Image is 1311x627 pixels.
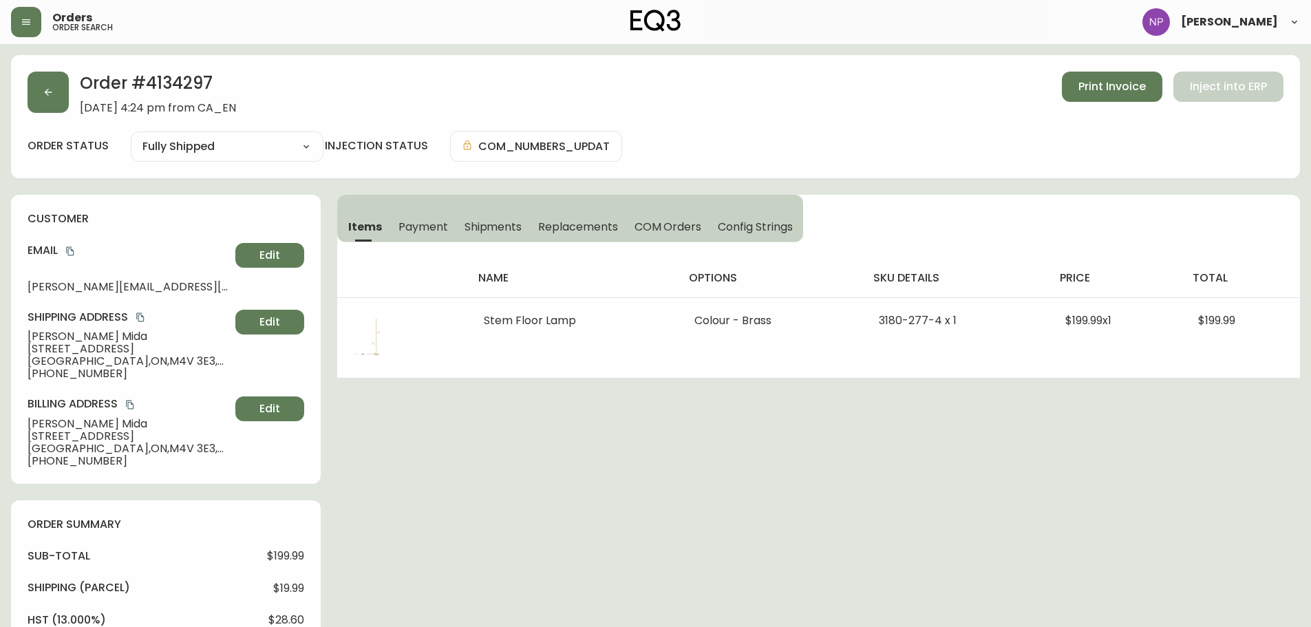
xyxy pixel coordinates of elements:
img: logo [630,10,681,32]
span: Stem Floor Lamp [484,312,576,328]
h4: name [478,270,667,286]
span: [GEOGRAPHIC_DATA] , ON , M4V 3E3 , CA [28,443,230,455]
button: Edit [235,310,304,334]
span: Payment [398,220,448,234]
h4: total [1193,270,1289,286]
span: Items [348,220,382,234]
span: [PERSON_NAME] Mida [28,330,230,343]
span: $19.99 [273,582,304,595]
span: [PHONE_NUMBER] [28,368,230,380]
span: [STREET_ADDRESS] [28,430,230,443]
span: Print Invoice [1078,79,1146,94]
button: copy [134,310,147,324]
span: $199.99 [1198,312,1235,328]
span: Config Strings [718,220,792,234]
button: copy [123,398,137,412]
h2: Order # 4134297 [80,72,236,102]
span: [PERSON_NAME][EMAIL_ADDRESS][DOMAIN_NAME] [28,281,230,293]
span: Edit [259,401,280,416]
span: $199.99 x 1 [1065,312,1111,328]
h4: sub-total [28,549,90,564]
h4: options [689,270,852,286]
span: [PERSON_NAME] Mida [28,418,230,430]
span: [GEOGRAPHIC_DATA] , ON , M4V 3E3 , CA [28,355,230,368]
li: Colour - Brass [694,315,846,327]
span: Edit [259,248,280,263]
span: Edit [259,315,280,330]
span: $28.60 [268,614,304,626]
h4: customer [28,211,304,226]
h4: sku details [873,270,1038,286]
button: copy [63,244,77,258]
h4: price [1060,270,1171,286]
h4: Shipping Address [28,310,230,325]
span: [DATE] 4:24 pm from CA_EN [80,102,236,114]
h4: injection status [325,138,428,153]
h5: order search [52,23,113,32]
span: Shipments [465,220,522,234]
span: Orders [52,12,92,23]
span: COM Orders [635,220,702,234]
span: [STREET_ADDRESS] [28,343,230,355]
h4: Shipping ( Parcel ) [28,580,130,595]
button: Edit [235,396,304,421]
span: [PHONE_NUMBER] [28,455,230,467]
img: 50f1e64a3f95c89b5c5247455825f96f [1142,8,1170,36]
button: Edit [235,243,304,268]
span: 3180-277-4 x 1 [879,312,957,328]
img: 5cacb0a1-ea10-400f-9ef4-3cee63328792.jpg [354,315,398,359]
span: $199.99 [267,550,304,562]
span: [PERSON_NAME] [1181,17,1278,28]
h4: Email [28,243,230,258]
h4: order summary [28,517,304,532]
h4: Billing Address [28,396,230,412]
span: Replacements [538,220,617,234]
label: order status [28,138,109,153]
button: Print Invoice [1062,72,1162,102]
